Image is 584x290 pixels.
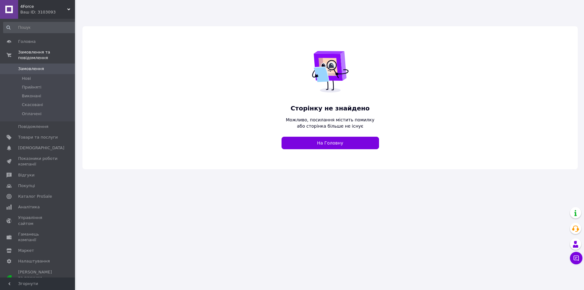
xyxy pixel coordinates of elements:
span: Оплачені [22,111,42,117]
span: Показники роботи компанії [18,156,58,167]
span: Сторінку не знайдено [282,104,379,113]
button: Чат з покупцем [570,252,582,264]
span: Товари та послуги [18,135,58,140]
span: Гаманець компанії [18,231,58,243]
a: На Головну [282,137,379,149]
span: Повідомлення [18,124,48,130]
span: Замовлення [18,66,44,72]
span: Управління сайтом [18,215,58,226]
span: Скасовані [22,102,43,108]
span: [PERSON_NAME] та рахунки [18,269,58,287]
span: Налаштування [18,258,50,264]
span: Відгуки [18,172,34,178]
input: Пошук [3,22,77,33]
span: 4Force [20,4,67,9]
span: Нові [22,76,31,81]
span: Прийняті [22,84,41,90]
span: Головна [18,39,36,44]
span: Покупці [18,183,35,189]
span: Виконані [22,93,41,99]
span: Каталог ProSale [18,194,52,199]
span: [DEMOGRAPHIC_DATA] [18,145,64,151]
span: Замовлення та повідомлення [18,49,75,61]
div: Ваш ID: 3103093 [20,9,75,15]
span: Можливо, посилання містить помилку або сторінка більше не існує [282,117,379,129]
span: Аналітика [18,204,40,210]
span: Маркет [18,248,34,253]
